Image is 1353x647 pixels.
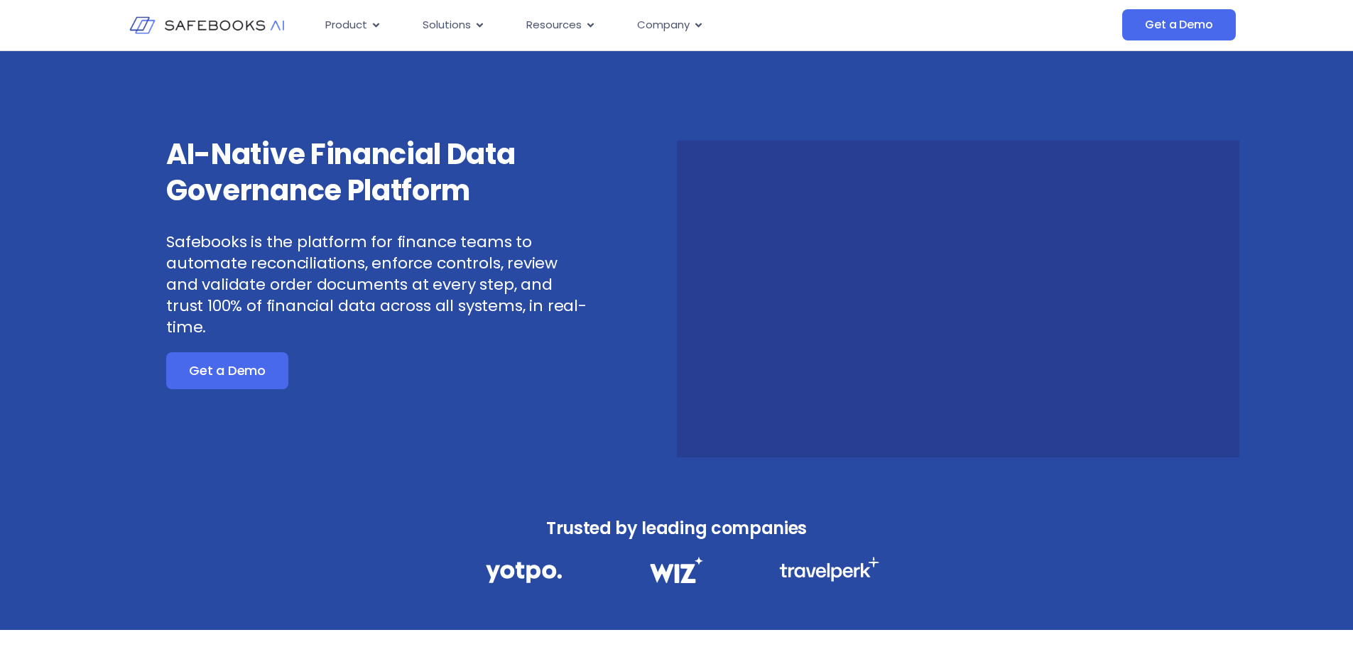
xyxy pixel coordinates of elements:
[166,136,588,209] h3: AI-Native Financial Data Governance Platform
[1145,18,1212,32] span: Get a Demo
[314,11,980,39] nav: Menu
[423,17,471,33] span: Solutions
[779,557,879,582] img: Financial Data Governance 3
[166,232,588,338] p: Safebooks is the platform for finance teams to automate reconciliations, enforce controls, review...
[455,514,899,543] h3: Trusted by leading companies
[1122,9,1235,40] a: Get a Demo
[526,17,582,33] span: Resources
[166,352,288,389] a: Get a Demo
[637,17,690,33] span: Company
[486,557,562,587] img: Financial Data Governance 1
[325,17,367,33] span: Product
[189,364,266,378] span: Get a Demo
[643,557,710,583] img: Financial Data Governance 2
[314,11,980,39] div: Menu Toggle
